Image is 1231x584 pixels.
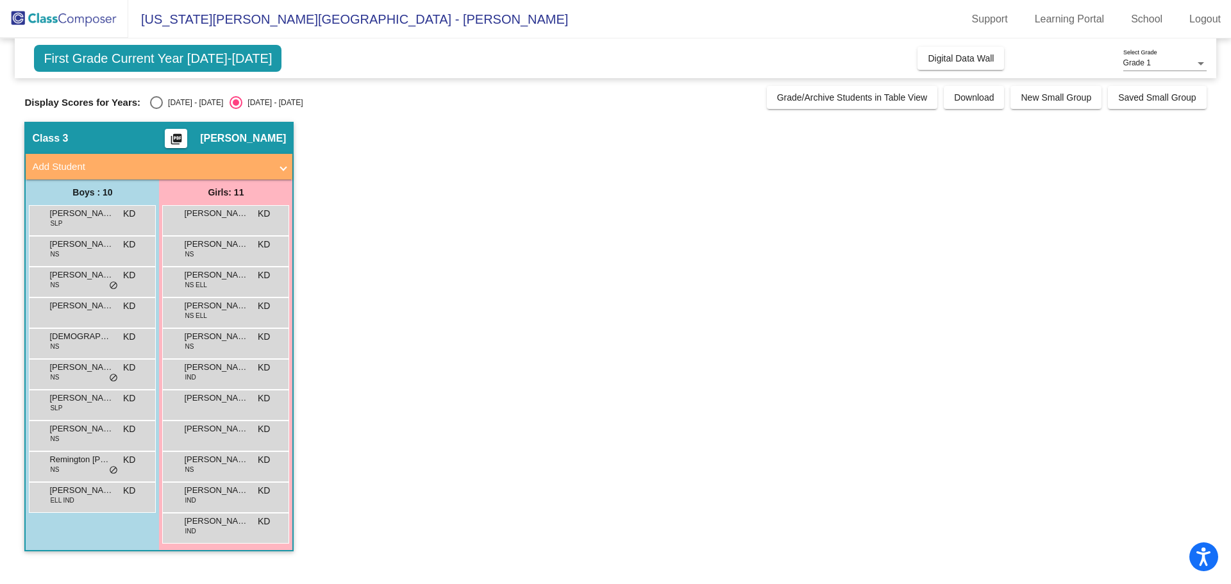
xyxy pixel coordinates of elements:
[184,484,248,497] span: [PERSON_NAME]
[49,299,113,312] span: [PERSON_NAME]
[184,330,248,343] span: [PERSON_NAME]
[163,97,223,108] div: [DATE] - [DATE]
[49,484,113,497] span: [PERSON_NAME]
[109,373,118,383] span: do_not_disturb_alt
[258,392,270,405] span: KD
[258,361,270,374] span: KD
[258,207,270,221] span: KD
[767,86,938,109] button: Grade/Archive Students in Table View
[50,280,59,290] span: NS
[184,422,248,435] span: [PERSON_NAME]
[1123,58,1151,67] span: Grade 1
[123,422,135,436] span: KD
[258,515,270,528] span: KD
[123,238,135,251] span: KD
[123,484,135,497] span: KD
[258,422,270,436] span: KD
[26,179,159,205] div: Boys : 10
[184,269,248,281] span: [PERSON_NAME]
[24,97,140,108] span: Display Scores for Years:
[128,9,568,29] span: [US_STATE][PERSON_NAME][GEOGRAPHIC_DATA] - [PERSON_NAME]
[184,453,248,466] span: [PERSON_NAME] [PERSON_NAME]
[1021,92,1091,103] span: New Small Group
[185,372,196,382] span: IND
[165,129,187,148] button: Print Students Details
[184,238,248,251] span: [PERSON_NAME]
[200,132,286,145] span: [PERSON_NAME]
[258,299,270,313] span: KD
[123,207,135,221] span: KD
[109,465,118,476] span: do_not_disturb_alt
[123,269,135,282] span: KD
[1118,92,1196,103] span: Saved Small Group
[185,249,194,259] span: NS
[169,133,184,151] mat-icon: picture_as_pdf
[954,92,994,103] span: Download
[50,465,59,474] span: NS
[185,311,206,321] span: NS ELL
[185,280,206,290] span: NS ELL
[185,342,194,351] span: NS
[150,96,303,109] mat-radio-group: Select an option
[184,515,248,528] span: [PERSON_NAME]
[49,330,113,343] span: [DEMOGRAPHIC_DATA][PERSON_NAME]
[49,453,113,466] span: Remington [PERSON_NAME]
[49,361,113,374] span: [PERSON_NAME]
[49,422,113,435] span: [PERSON_NAME] [PERSON_NAME]
[944,86,1004,109] button: Download
[50,249,59,259] span: NS
[185,496,196,505] span: IND
[109,281,118,291] span: do_not_disturb_alt
[184,299,248,312] span: [PERSON_NAME]
[185,465,194,474] span: NS
[777,92,928,103] span: Grade/Archive Students in Table View
[242,97,303,108] div: [DATE] - [DATE]
[123,330,135,344] span: KD
[258,453,270,467] span: KD
[123,453,135,467] span: KD
[50,342,59,351] span: NS
[917,47,1004,70] button: Digital Data Wall
[123,299,135,313] span: KD
[258,269,270,282] span: KD
[962,9,1018,29] a: Support
[185,526,196,536] span: IND
[32,160,271,174] mat-panel-title: Add Student
[49,392,113,405] span: [PERSON_NAME]
[1121,9,1173,29] a: School
[123,392,135,405] span: KD
[184,392,248,405] span: [PERSON_NAME]
[49,238,113,251] span: [PERSON_NAME]
[34,45,281,72] span: First Grade Current Year [DATE]-[DATE]
[49,207,113,220] span: [PERSON_NAME]
[123,361,135,374] span: KD
[1010,86,1101,109] button: New Small Group
[1108,86,1206,109] button: Saved Small Group
[50,372,59,382] span: NS
[258,330,270,344] span: KD
[32,132,68,145] span: Class 3
[49,269,113,281] span: [PERSON_NAME]
[50,434,59,444] span: NS
[159,179,292,205] div: Girls: 11
[184,207,248,220] span: [PERSON_NAME]
[928,53,994,63] span: Digital Data Wall
[1025,9,1115,29] a: Learning Portal
[1179,9,1231,29] a: Logout
[50,403,62,413] span: SLP
[50,219,62,228] span: SLP
[26,154,292,179] mat-expansion-panel-header: Add Student
[184,361,248,374] span: [PERSON_NAME]
[258,484,270,497] span: KD
[258,238,270,251] span: KD
[50,496,74,505] span: ELL IND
